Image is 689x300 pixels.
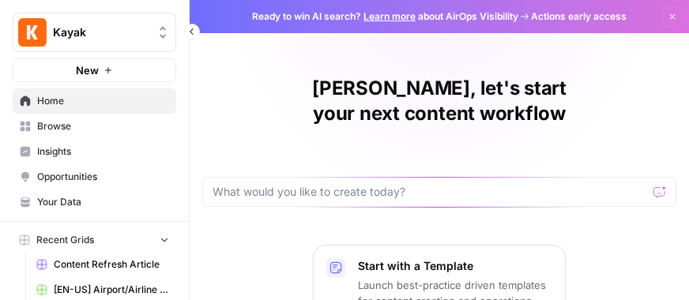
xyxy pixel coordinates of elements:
input: What would you like to create today? [213,184,647,200]
span: Home [37,94,169,108]
a: Your Data [13,189,176,215]
h1: [PERSON_NAME], let's start your next content workflow [202,76,676,126]
span: Insights [37,144,169,159]
span: [EN-US] Airport/Airline Content Refresh [54,283,169,297]
span: Actions early access [531,9,627,24]
button: New [13,58,176,82]
img: Kayak Logo [18,18,47,47]
span: Recent Grids [36,233,94,247]
a: Content Refresh Article [29,252,176,277]
button: Workspace: Kayak [13,13,176,52]
span: Content Refresh Article [54,257,169,272]
span: Ready to win AI search? about AirOps Visibility [252,9,518,24]
a: Home [13,88,176,114]
span: Opportunities [37,170,169,184]
button: Recent Grids [13,228,176,252]
a: Opportunities [13,164,176,189]
a: Insights [13,139,176,164]
span: Kayak [53,24,149,40]
span: New [76,62,99,78]
a: Learn more [363,10,416,22]
a: Browse [13,114,176,139]
p: Start with a Template [358,258,552,274]
span: Browse [37,119,169,133]
span: Your Data [37,195,169,209]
